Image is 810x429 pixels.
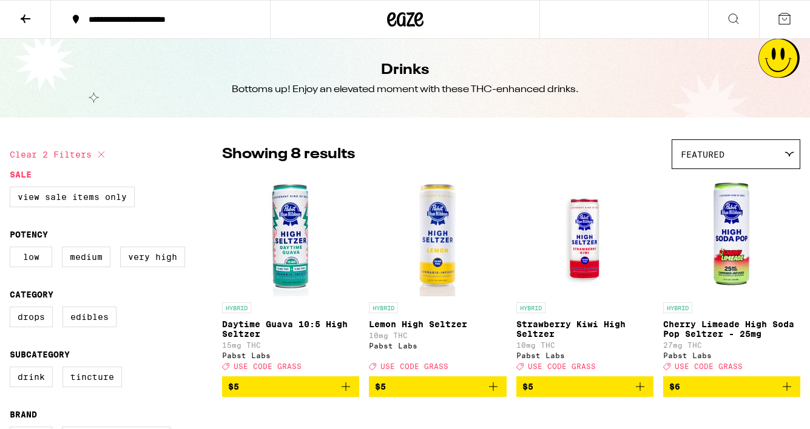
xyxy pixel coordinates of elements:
label: Medium [62,247,110,267]
div: Pabst Labs [369,342,506,350]
button: Add to bag [222,376,359,397]
p: Strawberry Kiwi High Seltzer [516,319,653,339]
button: Clear 2 filters [10,139,109,170]
label: Very High [120,247,185,267]
a: Open page for Cherry Limeade High Soda Pop Seltzer - 25mg from Pabst Labs [663,175,800,376]
a: Open page for Lemon High Seltzer from Pabst Labs [369,175,506,376]
a: Open page for Strawberry Kiwi High Seltzer from Pabst Labs [516,175,653,376]
span: $5 [228,382,239,391]
label: Low [10,247,52,267]
p: HYBRID [516,302,545,313]
span: $5 [522,382,533,391]
p: 27mg THC [663,341,800,349]
span: $5 [375,382,386,391]
p: HYBRID [369,302,398,313]
p: HYBRID [222,302,251,313]
span: USE CODE GRASS [234,362,302,370]
p: Daytime Guava 10:5 High Seltzer [222,319,359,339]
img: Pabst Labs - Strawberry Kiwi High Seltzer [524,175,646,296]
span: $6 [669,382,680,391]
p: 15mg THC [222,341,359,349]
p: Showing 8 results [222,144,355,165]
h1: Drinks [381,60,429,81]
legend: Potency [10,230,48,239]
img: Pabst Labs - Cherry Limeade High Soda Pop Seltzer - 25mg [671,175,792,296]
div: Bottoms up! Enjoy an elevated moment with these THC-enhanced drinks. [232,83,579,96]
legend: Category [10,290,53,299]
p: Lemon High Seltzer [369,319,506,329]
legend: Subcategory [10,350,70,359]
span: Featured [681,150,724,159]
span: USE CODE GRASS [675,362,743,370]
p: Cherry Limeade High Soda Pop Seltzer - 25mg [663,319,800,339]
button: Add to bag [663,376,800,397]
legend: Brand [10,410,37,419]
div: Pabst Labs [516,351,653,359]
a: Open page for Daytime Guava 10:5 High Seltzer from Pabst Labs [222,175,359,376]
label: Tincture [62,367,122,387]
p: 10mg THC [516,341,653,349]
img: Pabst Labs - Lemon High Seltzer [377,175,498,296]
label: Drink [10,367,53,387]
button: Add to bag [369,376,506,397]
p: HYBRID [663,302,692,313]
p: 10mg THC [369,331,506,339]
div: Pabst Labs [663,351,800,359]
label: Edibles [62,307,116,327]
span: USE CODE GRASS [380,362,448,370]
legend: Sale [10,170,32,179]
div: Pabst Labs [222,351,359,359]
label: View Sale Items Only [10,187,135,207]
img: Pabst Labs - Daytime Guava 10:5 High Seltzer [230,175,351,296]
span: USE CODE GRASS [528,362,596,370]
label: Drops [10,307,53,327]
button: Add to bag [516,376,653,397]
